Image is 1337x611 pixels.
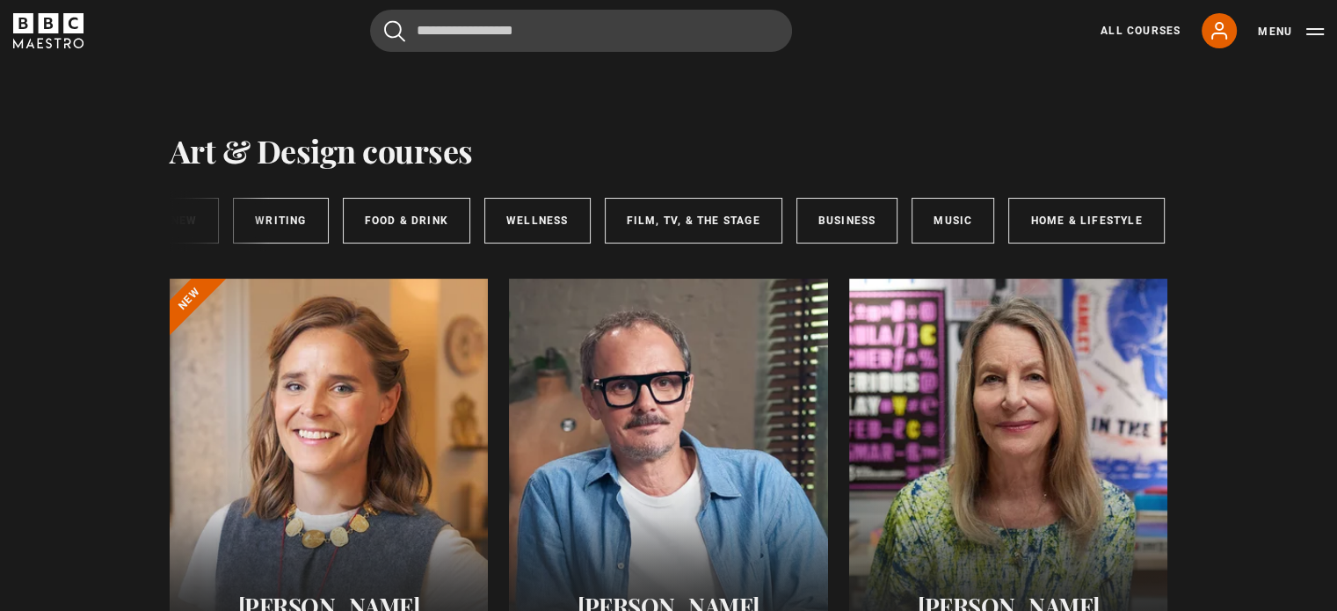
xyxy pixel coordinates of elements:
[796,198,898,244] a: Business
[605,198,782,244] a: Film, TV, & The Stage
[1101,23,1181,39] a: All Courses
[1008,198,1164,244] a: Home & Lifestyle
[343,198,470,244] a: Food & Drink
[1258,23,1324,40] button: Toggle navigation
[484,198,591,244] a: Wellness
[233,198,328,244] a: Writing
[170,132,473,169] h1: Art & Design courses
[912,198,994,244] a: Music
[384,20,405,42] button: Submit the search query
[13,13,84,48] svg: BBC Maestro
[370,10,792,52] input: Search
